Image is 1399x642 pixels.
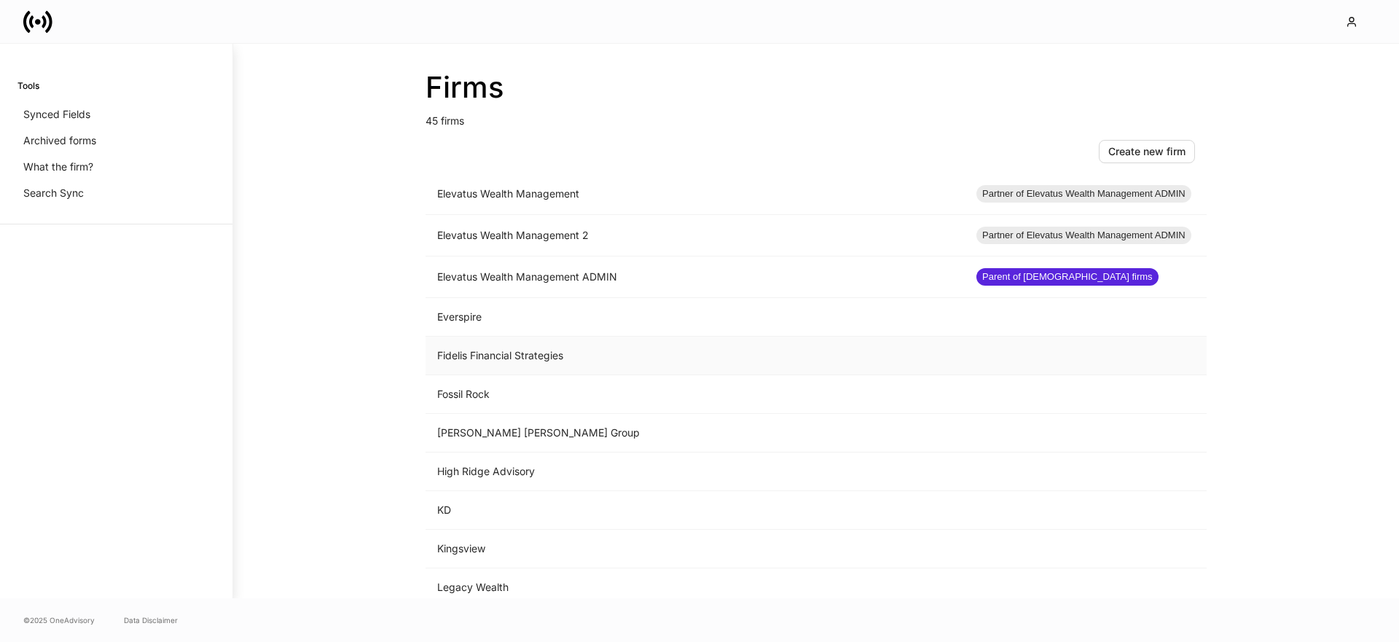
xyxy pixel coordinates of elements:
[23,186,84,200] p: Search Sync
[426,453,965,491] td: High Ridge Advisory
[426,337,965,375] td: Fidelis Financial Strategies
[426,173,965,215] td: Elevatus Wealth Management
[426,215,965,257] td: Elevatus Wealth Management 2
[976,228,1191,243] span: Partner of Elevatus Wealth Management ADMIN
[17,101,215,128] a: Synced Fields
[426,70,1207,105] h2: Firms
[17,180,215,206] a: Search Sync
[426,105,1207,128] p: 45 firms
[426,491,965,530] td: KD
[23,614,95,626] span: © 2025 OneAdvisory
[976,270,1159,284] span: Parent of [DEMOGRAPHIC_DATA] firms
[1099,140,1195,163] button: Create new firm
[23,133,96,148] p: Archived forms
[124,614,178,626] a: Data Disclaimer
[23,107,90,122] p: Synced Fields
[426,375,965,414] td: Fossil Rock
[426,530,965,568] td: Kingsview
[426,414,965,453] td: [PERSON_NAME] [PERSON_NAME] Group
[23,160,93,174] p: What the firm?
[1108,146,1186,157] div: Create new firm
[976,187,1191,201] span: Partner of Elevatus Wealth Management ADMIN
[426,568,965,607] td: Legacy Wealth
[426,257,965,298] td: Elevatus Wealth Management ADMIN
[17,128,215,154] a: Archived forms
[17,154,215,180] a: What the firm?
[17,79,39,93] h6: Tools
[426,298,965,337] td: Everspire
